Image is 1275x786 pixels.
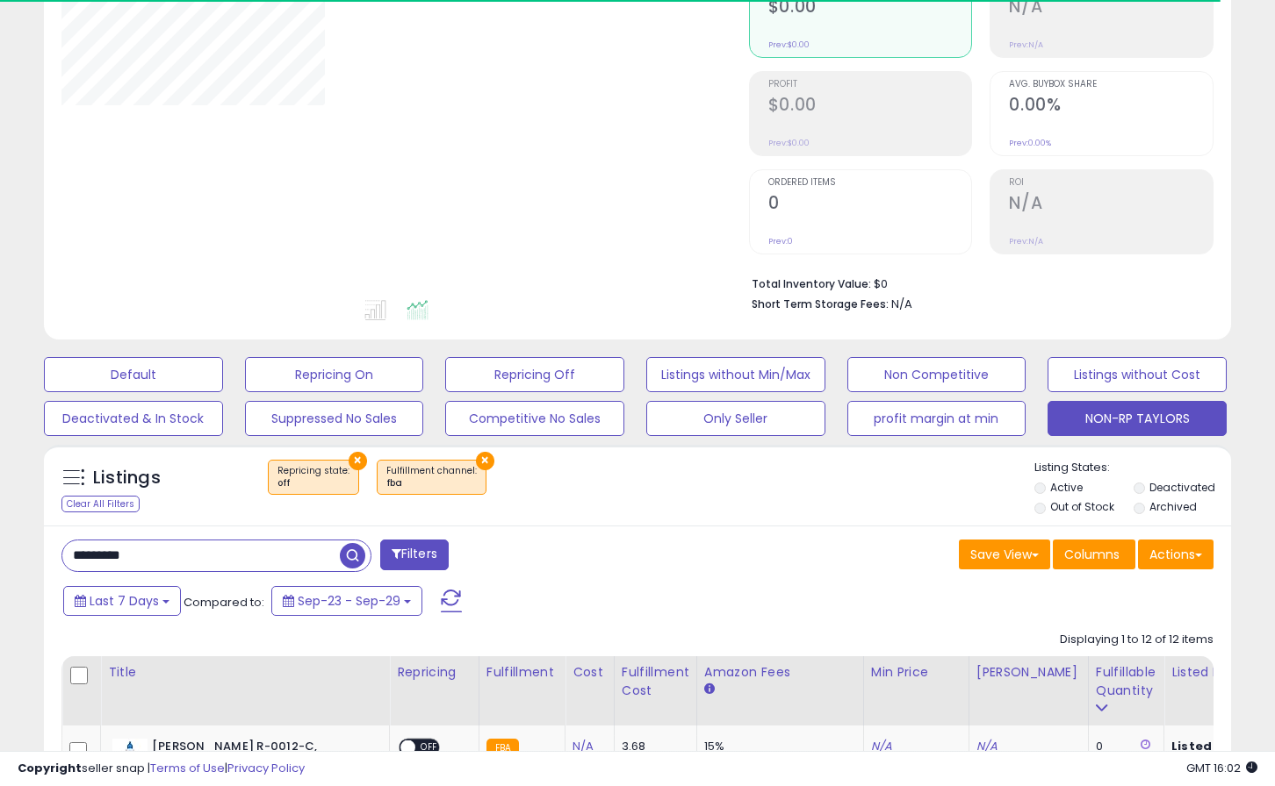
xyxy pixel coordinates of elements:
[277,477,349,489] div: off
[646,357,825,392] button: Listings without Min/Max
[277,464,349,490] span: Repricing state :
[1138,539,1214,569] button: Actions
[380,539,449,570] button: Filters
[90,592,159,610] span: Last 7 Days
[976,663,1081,682] div: [PERSON_NAME]
[847,401,1026,436] button: profit margin at min
[1096,663,1156,700] div: Fulfillable Quantity
[61,496,140,512] div: Clear All Filters
[1009,236,1043,247] small: Prev: N/A
[752,272,1200,293] li: $0
[1149,499,1197,514] label: Archived
[486,663,558,682] div: Fulfillment
[18,761,305,777] div: seller snap | |
[1064,546,1120,563] span: Columns
[622,663,689,700] div: Fulfillment Cost
[271,586,422,616] button: Sep-23 - Sep-29
[476,452,494,470] button: ×
[1050,499,1114,514] label: Out of Stock
[445,357,624,392] button: Repricing Off
[573,663,607,682] div: Cost
[1048,401,1227,436] button: NON-RP TAYLORS
[1009,138,1051,148] small: Prev: 0.00%
[298,592,400,610] span: Sep-23 - Sep-29
[768,193,972,217] h2: 0
[646,401,825,436] button: Only Seller
[1053,539,1135,569] button: Columns
[184,594,264,611] span: Compared to:
[768,236,793,247] small: Prev: 0
[349,452,367,470] button: ×
[44,401,223,436] button: Deactivated & In Stock
[1009,193,1213,217] h2: N/A
[1186,760,1257,776] span: 2025-10-7 16:02 GMT
[1149,480,1215,495] label: Deactivated
[63,586,181,616] button: Last 7 Days
[245,357,424,392] button: Repricing On
[44,357,223,392] button: Default
[1009,80,1213,89] span: Avg. Buybox Share
[768,178,972,188] span: Ordered Items
[752,276,871,291] b: Total Inventory Value:
[1034,460,1232,476] p: Listing States:
[891,296,912,312] span: N/A
[1060,632,1214,648] div: Displaying 1 to 12 of 12 items
[704,682,715,697] small: Amazon Fees.
[227,760,305,776] a: Privacy Policy
[245,401,424,436] button: Suppressed No Sales
[768,39,810,50] small: Prev: $0.00
[752,297,889,311] b: Short Term Storage Fees:
[847,357,1026,392] button: Non Competitive
[871,663,962,682] div: Min Price
[150,760,225,776] a: Terms of Use
[18,760,82,776] strong: Copyright
[768,80,972,89] span: Profit
[93,466,161,490] h5: Listings
[704,663,856,682] div: Amazon Fees
[1050,480,1083,495] label: Active
[1009,178,1213,188] span: ROI
[108,663,382,682] div: Title
[445,401,624,436] button: Competitive No Sales
[397,663,472,682] div: Repricing
[959,539,1050,569] button: Save View
[1048,357,1227,392] button: Listings without Cost
[1009,95,1213,118] h2: 0.00%
[386,477,477,489] div: fba
[768,95,972,118] h2: $0.00
[768,138,810,148] small: Prev: $0.00
[386,464,477,490] span: Fulfillment channel :
[1009,39,1043,50] small: Prev: N/A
